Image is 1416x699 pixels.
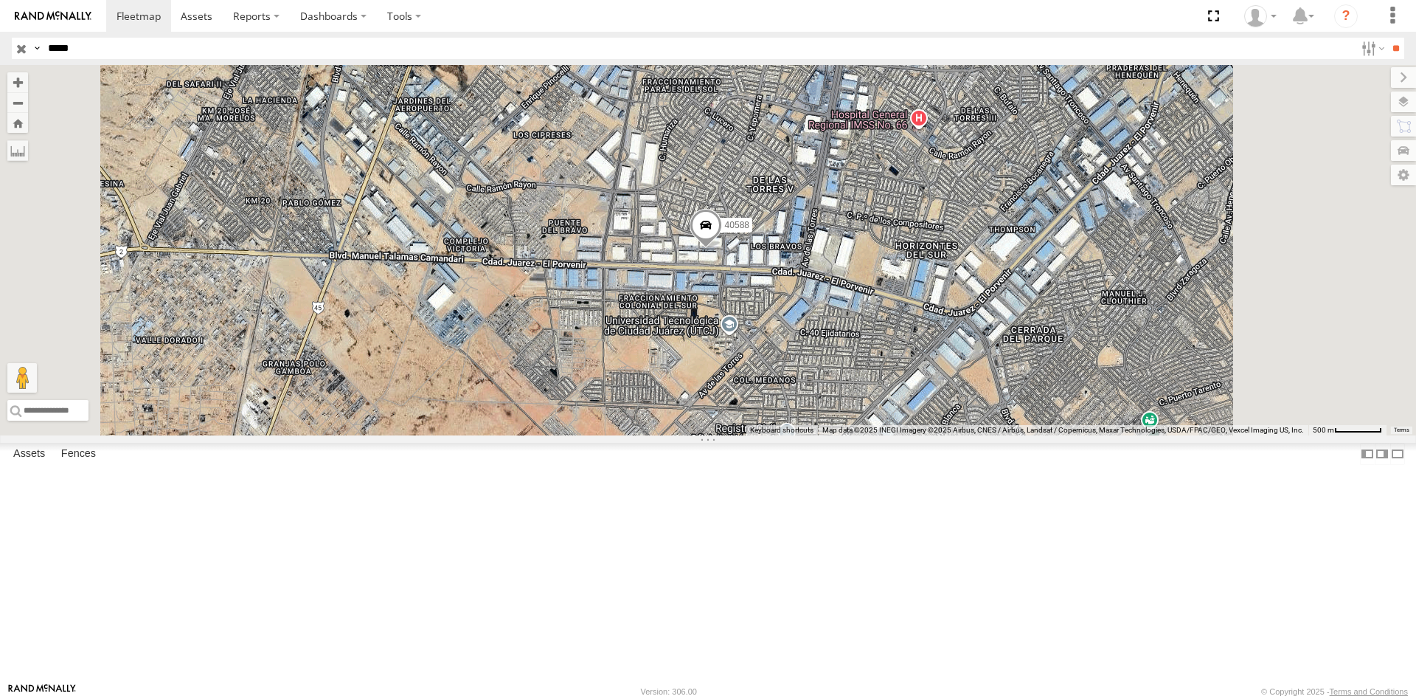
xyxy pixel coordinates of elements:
[7,140,28,161] label: Measure
[31,38,43,59] label: Search Query
[750,425,813,435] button: Keyboard shortcuts
[1330,687,1408,696] a: Terms and Conditions
[1313,426,1334,434] span: 500 m
[7,72,28,92] button: Zoom in
[725,221,749,231] span: 40588
[641,687,697,696] div: Version: 306.00
[7,363,37,393] button: Drag Pegman onto the map to open Street View
[1308,425,1386,435] button: Map Scale: 500 m per 61 pixels
[1261,687,1408,696] div: © Copyright 2025 -
[1356,38,1387,59] label: Search Filter Options
[8,684,76,699] a: Visit our Website
[6,444,52,464] label: Assets
[1391,165,1416,185] label: Map Settings
[822,426,1304,434] span: Map data ©2025 INEGI Imagery ©2025 Airbus, CNES / Airbus, Landsat / Copernicus, Maxar Technologie...
[1239,5,1282,27] div: Juan Lopez
[1360,443,1375,464] label: Dock Summary Table to the Left
[15,11,91,21] img: rand-logo.svg
[1394,427,1409,433] a: Terms (opens in new tab)
[1375,443,1389,464] label: Dock Summary Table to the Right
[1390,443,1405,464] label: Hide Summary Table
[7,92,28,113] button: Zoom out
[54,444,103,464] label: Fences
[1334,4,1358,28] i: ?
[7,113,28,133] button: Zoom Home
